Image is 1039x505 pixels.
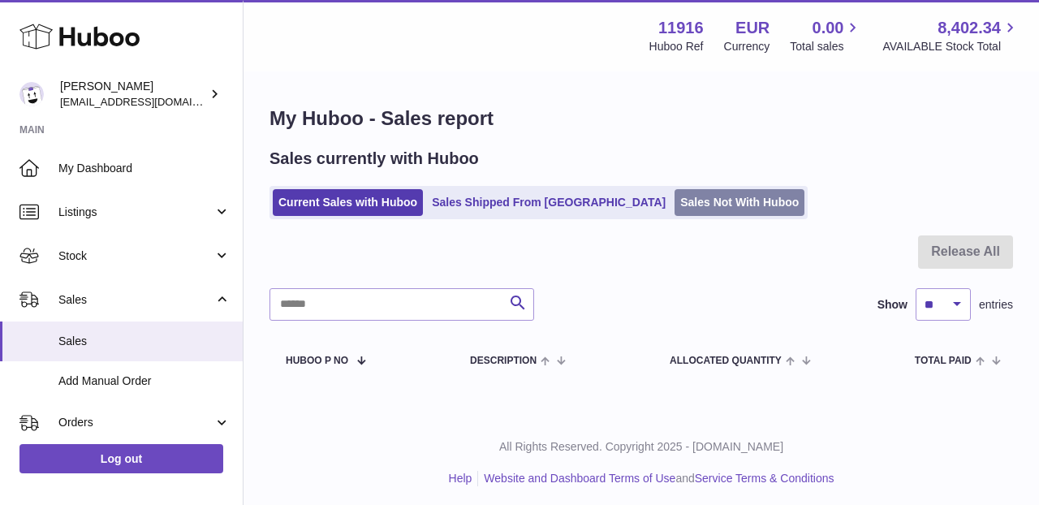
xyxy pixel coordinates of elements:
[58,205,213,220] span: Listings
[269,148,479,170] h2: Sales currently with Huboo
[58,334,231,349] span: Sales
[670,356,782,366] span: ALLOCATED Quantity
[60,79,206,110] div: [PERSON_NAME]
[915,356,972,366] span: Total paid
[19,444,223,473] a: Log out
[790,39,862,54] span: Total sales
[938,17,1001,39] span: 8,402.34
[449,472,472,485] a: Help
[882,17,1020,54] a: 8,402.34 AVAILABLE Stock Total
[695,472,834,485] a: Service Terms & Conditions
[257,439,1026,455] p: All Rights Reserved. Copyright 2025 - [DOMAIN_NAME]
[658,17,704,39] strong: 11916
[790,17,862,54] a: 0.00 Total sales
[426,189,671,216] a: Sales Shipped From [GEOGRAPHIC_DATA]
[649,39,704,54] div: Huboo Ref
[58,415,213,430] span: Orders
[269,106,1013,132] h1: My Huboo - Sales report
[724,39,770,54] div: Currency
[813,17,844,39] span: 0.00
[58,248,213,264] span: Stock
[58,161,231,176] span: My Dashboard
[979,297,1013,313] span: entries
[478,471,834,486] li: and
[675,189,804,216] a: Sales Not With Huboo
[60,95,239,108] span: [EMAIL_ADDRESS][DOMAIN_NAME]
[484,472,675,485] a: Website and Dashboard Terms of Use
[286,356,348,366] span: Huboo P no
[882,39,1020,54] span: AVAILABLE Stock Total
[58,292,213,308] span: Sales
[470,356,537,366] span: Description
[58,373,231,389] span: Add Manual Order
[19,82,44,106] img: info@bananaleafsupplements.com
[273,189,423,216] a: Current Sales with Huboo
[877,297,908,313] label: Show
[735,17,770,39] strong: EUR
